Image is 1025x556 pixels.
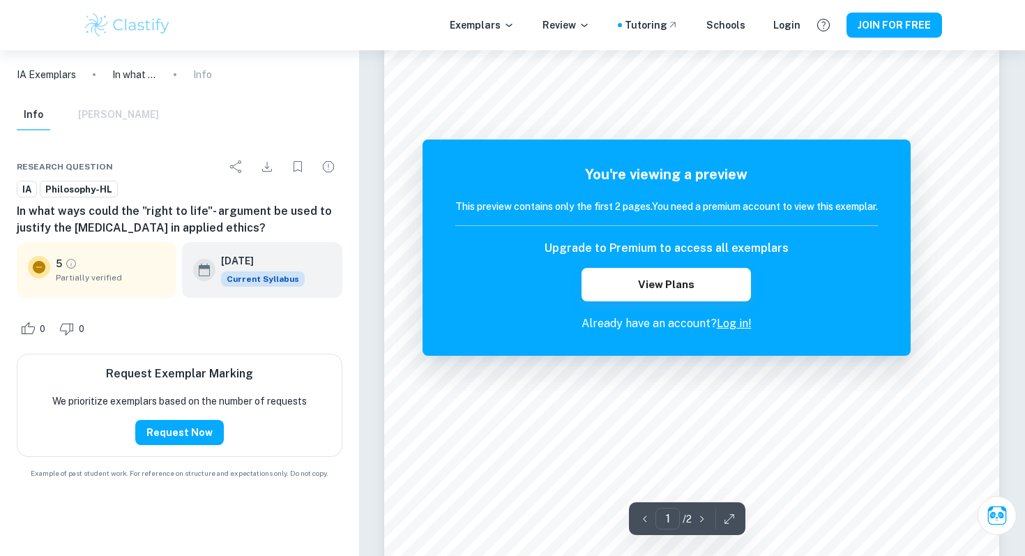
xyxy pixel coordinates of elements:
a: Tutoring [625,17,678,33]
h6: [DATE] [221,253,294,269]
p: In what ways could the "right to life"- argument be used to justify the [MEDICAL_DATA] in applied... [112,67,157,82]
h6: In what ways could the "right to life"- argument be used to justify the [MEDICAL_DATA] in applied... [17,203,342,236]
p: Already have an account? [455,315,878,332]
h6: This preview contains only the first 2 pages. You need a premium account to view this exemplar. [455,199,878,214]
button: Request Now [135,420,224,445]
span: Current Syllabus [221,271,305,287]
div: Share [222,153,250,181]
p: We prioritize exemplars based on the number of requests [52,393,307,409]
a: Philosophy-HL [40,181,118,198]
span: Philosophy-HL [40,183,117,197]
h6: Upgrade to Premium to access all exemplars [545,240,789,257]
p: Exemplars [450,17,515,33]
div: Download [253,153,281,181]
button: Help and Feedback [812,13,835,37]
h5: You're viewing a preview [455,164,878,185]
a: Login [773,17,800,33]
a: Log in! [717,317,752,330]
div: This exemplar is based on the current syllabus. Feel free to refer to it for inspiration/ideas wh... [221,271,305,287]
p: / 2 [683,511,692,527]
div: Like [17,317,53,340]
p: Info [193,67,212,82]
div: Bookmark [284,153,312,181]
span: Example of past student work. For reference on structure and expectations only. Do not copy. [17,468,342,479]
span: 0 [71,322,92,336]
button: Ask Clai [978,496,1017,535]
h6: Request Exemplar Marking [106,366,253,382]
span: IA [17,183,36,197]
a: Grade partially verified [65,257,77,270]
div: Dislike [56,317,92,340]
p: Review [542,17,590,33]
button: Info [17,100,50,130]
span: Partially verified [56,271,165,284]
img: Clastify logo [83,11,172,39]
p: 5 [56,256,62,271]
a: IA Exemplars [17,67,76,82]
a: IA [17,181,37,198]
span: 0 [32,322,53,336]
span: Research question [17,160,113,173]
a: Schools [706,17,745,33]
button: JOIN FOR FREE [846,13,942,38]
button: View Plans [582,268,750,301]
div: Report issue [314,153,342,181]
